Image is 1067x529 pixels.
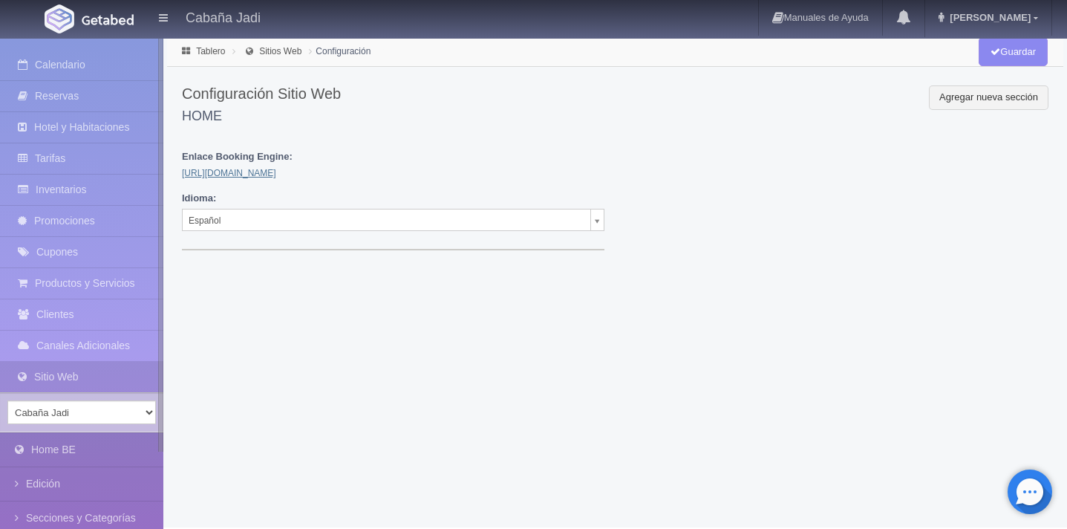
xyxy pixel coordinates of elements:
h4: home [182,109,1048,124]
label: Idioma: [182,192,216,206]
a: Español [182,209,604,231]
h4: Cabaña Jadi [186,7,261,26]
span: [PERSON_NAME] [946,12,1031,23]
button: Guardar [979,37,1048,66]
h3: Configuración Sitio Web [182,85,1048,102]
label: Enlace Booking Engine: [182,150,293,164]
img: Getabed [82,14,134,25]
span: Español [189,210,584,232]
a: Tablero [196,46,225,56]
a: [URL][DOMAIN_NAME] [182,168,276,178]
li: Configuración [305,44,374,58]
img: Getabed [45,4,74,33]
a: Sitios Web [259,46,301,56]
a: Agregar nueva sección [929,85,1048,110]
